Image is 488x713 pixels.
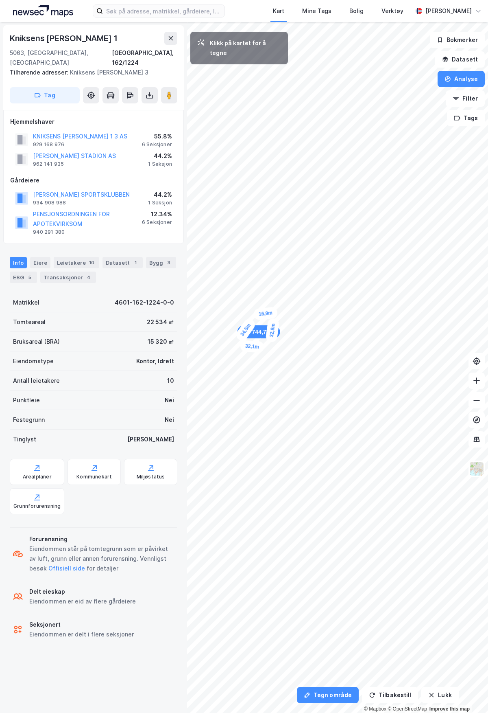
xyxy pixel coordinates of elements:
div: 4601-162-1224-0-0 [115,298,174,307]
div: [GEOGRAPHIC_DATA], 162/1224 [112,48,177,68]
div: Gårdeiere [10,176,177,185]
div: 1 [131,259,139,267]
div: 22 534 ㎡ [147,317,174,327]
div: 940 291 380 [33,229,65,235]
div: 6 Seksjoner [142,219,172,226]
div: Bygg [146,257,176,268]
div: 962 141 935 [33,161,64,167]
div: Miljøstatus [137,474,165,480]
div: 1 Seksjon [148,161,172,167]
iframe: Chat Widget [447,674,488,713]
div: Kontrollprogram for chat [447,674,488,713]
div: Matrikkel [13,298,39,307]
div: 10 [87,259,96,267]
div: Arealplaner [23,474,52,480]
div: Mine Tags [302,6,331,16]
div: 55.8% [142,132,172,141]
div: ESG [10,272,37,283]
div: Datasett [102,257,143,268]
div: Kommunekart [76,474,112,480]
img: logo.a4113a55bc3d86da70a041830d287a7e.svg [13,5,73,17]
button: Lukk [421,687,458,703]
div: Festegrunn [13,415,45,425]
div: [PERSON_NAME] [127,434,174,444]
div: Eiere [30,257,50,268]
div: 4 [85,273,93,281]
div: 5063, [GEOGRAPHIC_DATA], [GEOGRAPHIC_DATA] [10,48,112,68]
div: 5 [26,273,34,281]
div: 1 Seksjon [148,200,172,206]
div: Map marker [240,340,264,353]
div: Kniksens [PERSON_NAME] 1 [10,32,119,45]
div: Info [10,257,27,268]
button: Datasett [435,51,485,68]
div: Kniksens [PERSON_NAME] 3 [10,68,171,77]
button: Tilbakestill [362,687,418,703]
div: Transaksjoner [40,272,96,283]
div: 6 Seksjoner [142,141,172,148]
div: Klikk på kartet for å tegne [210,38,281,58]
div: Eiendommen står på tomtegrunn som er påvirket av luft, grunn eller annen forurensning. Vennligst ... [29,544,174,573]
div: Bruksareal (BRA) [13,337,60,347]
div: Nei [165,395,174,405]
div: Kart [273,6,284,16]
button: Analyse [438,71,485,87]
button: Bokmerker [430,32,485,48]
a: Improve this map [429,706,470,712]
div: Map marker [253,307,278,320]
div: Nei [165,415,174,425]
button: Tag [10,87,80,103]
div: Eiendommen er delt i flere seksjoner [29,630,134,639]
button: Filter [446,90,485,107]
div: Tomteareal [13,317,46,327]
div: 12.34% [142,209,172,219]
div: 44.2% [148,190,172,200]
span: Tilhørende adresser: [10,69,70,76]
button: Tegn område [297,687,359,703]
button: Tags [447,110,485,126]
div: [PERSON_NAME] [425,6,472,16]
div: Seksjonert [29,620,134,630]
a: Mapbox [364,706,386,712]
div: 3 [165,259,173,267]
div: Antall leietakere [13,376,60,386]
div: 15 320 ㎡ [148,337,174,347]
div: Map marker [265,318,280,342]
div: Eiendomstype [13,356,54,366]
div: Kontor, Idrett [136,356,174,366]
div: Punktleie [13,395,40,405]
div: Delt eieskap [29,587,136,597]
div: Forurensning [29,534,174,544]
div: Hjemmelshaver [10,117,177,127]
div: 10 [167,376,174,386]
div: Tinglyst [13,434,36,444]
div: Verktøy [381,6,403,16]
div: Map marker [234,317,257,343]
div: 934 908 988 [33,200,66,206]
a: OpenStreetMap [388,706,427,712]
img: Z [469,461,484,476]
div: Leietakere [54,257,99,268]
div: 44.2% [148,151,172,161]
div: Map marker [237,325,280,338]
div: 929 168 976 [33,141,64,148]
div: Bolig [349,6,364,16]
div: Grunnforurensning [13,503,61,509]
div: Eiendommen er eid av flere gårdeiere [29,597,136,606]
input: Søk på adresse, matrikkel, gårdeiere, leietakere eller personer [103,5,224,17]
